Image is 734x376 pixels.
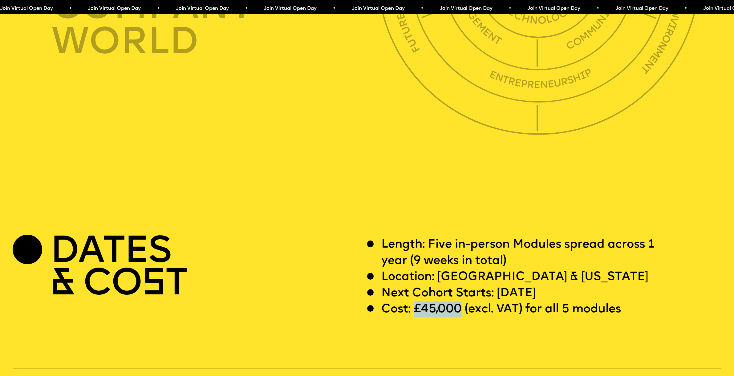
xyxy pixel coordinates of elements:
span: S [142,266,165,304]
span: • [683,6,686,11]
span: • [68,6,71,11]
span: • [507,6,510,11]
p: Location: [GEOGRAPHIC_DATA] & [US_STATE] [381,269,648,285]
p: Length: Five in-person Modules spread across 1 year (9 weeks in total) [381,237,677,269]
span: • [156,6,158,11]
p: Next Cohort Starts: [DATE] [381,285,536,301]
div: world [52,24,382,59]
h2: DATES & CO T [50,237,187,301]
span: • [595,6,598,11]
p: Cost: £45,000 (excl. VAT) for all 5 modules [381,301,621,317]
span: • [243,6,246,11]
span: • [331,6,334,11]
span: • [419,6,422,11]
